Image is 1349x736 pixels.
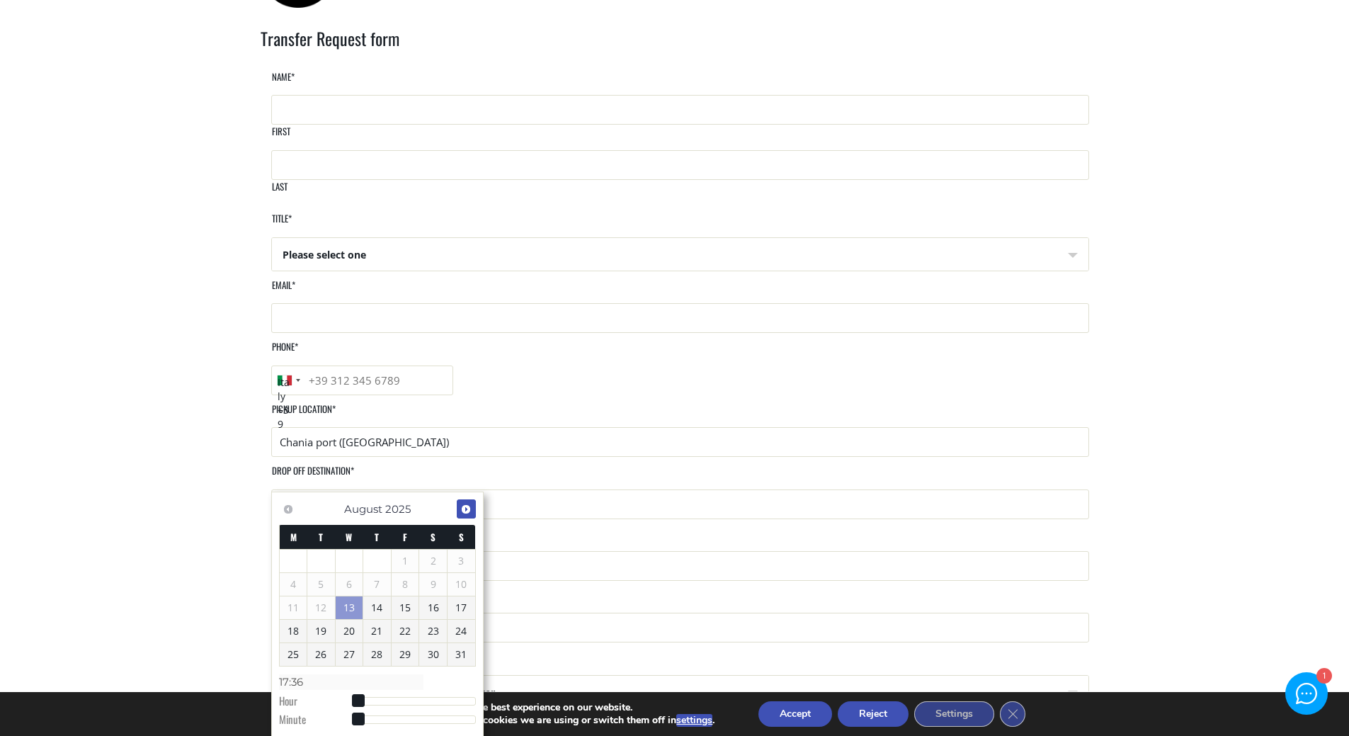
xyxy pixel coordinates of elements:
[448,573,475,596] span: 10
[319,530,323,544] span: Tuesday
[271,125,290,149] label: First
[385,502,411,516] span: 2025
[448,643,475,666] a: 31
[363,643,391,666] a: 28
[321,701,715,714] p: We are using cookies to give you the best experience on our website.
[271,278,295,303] label: Email
[272,366,304,395] div: Selected country
[321,714,715,727] p: You can find out more about which cookies we are using or switch them off in .
[914,701,994,727] button: Settings
[271,402,336,427] label: Pickup location
[392,550,419,572] span: 1
[278,375,290,431] span: Italy +39
[336,620,363,642] a: 20
[419,620,447,642] a: 23
[460,504,472,515] span: Next
[363,573,391,596] span: 7
[838,701,909,727] button: Reject
[336,643,363,666] a: 27
[392,643,419,666] a: 29
[403,530,407,544] span: Friday
[758,701,832,727] button: Accept
[280,643,307,666] a: 25
[271,340,298,365] label: Phone
[419,573,447,596] span: 9
[271,212,292,237] label: Title
[419,550,447,572] span: 2
[272,238,1088,272] span: Please select one
[280,596,307,619] span: 11
[280,573,307,596] span: 4
[1316,668,1332,684] div: 1
[375,530,379,544] span: Thursday
[457,499,476,519] a: Next
[271,70,295,95] label: Name
[392,573,419,596] span: 8
[336,596,363,619] a: 13
[307,620,335,642] a: 19
[261,26,1089,70] h2: Transfer Request form
[676,714,712,727] button: settings
[283,504,294,515] span: Previous
[279,712,358,730] dt: Minute
[363,596,391,619] a: 14
[290,530,297,544] span: Monday
[431,530,436,544] span: Saturday
[279,693,358,712] dt: Hour
[419,643,447,666] a: 30
[346,530,352,544] span: Wednesday
[344,502,382,516] span: August
[271,366,453,395] input: +39 312 345 6789
[307,643,335,666] a: 26
[307,573,335,596] span: 5
[448,550,475,572] span: 3
[459,530,464,544] span: Sunday
[280,620,307,642] a: 18
[392,620,419,642] a: 22
[336,573,363,596] span: 6
[279,499,298,519] a: Previous
[419,596,447,619] a: 16
[1000,701,1025,727] button: Close GDPR Cookie Banner
[363,620,391,642] a: 21
[271,180,288,205] label: Last
[392,596,419,619] a: 15
[307,596,335,619] span: 12
[271,464,354,489] label: Drop off destination
[448,620,475,642] a: 24
[448,596,475,619] a: 17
